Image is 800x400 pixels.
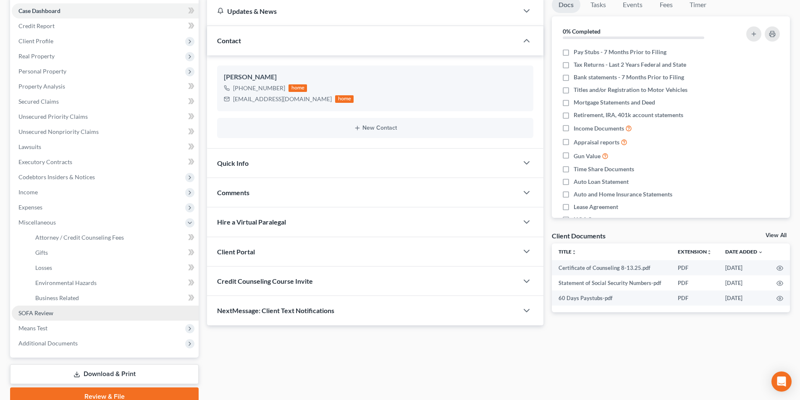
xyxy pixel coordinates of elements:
[766,233,787,238] a: View All
[719,260,770,275] td: [DATE]
[217,188,249,196] span: Comments
[217,218,286,226] span: Hire a Virtual Paralegal
[707,250,712,255] i: unfold_more
[29,230,199,245] a: Attorney / Credit Counseling Fees
[18,37,53,44] span: Client Profile
[719,275,770,290] td: [DATE]
[18,173,95,180] span: Codebtors Insiders & Notices
[574,48,666,56] span: Pay Stubs - 7 Months Prior to Filing
[563,28,601,35] strong: 0% Completed
[10,364,199,384] a: Download & Print
[18,188,38,196] span: Income
[574,60,686,69] span: Tax Returns - Last 2 Years Federal and State
[552,290,671,306] td: 60 Days Paystubs-pdf
[224,72,527,82] div: [PERSON_NAME]
[18,219,56,226] span: Miscellaneous
[552,231,606,240] div: Client Documents
[12,79,199,94] a: Property Analysis
[18,158,72,165] span: Executory Contracts
[18,143,41,150] span: Lawsuits
[12,94,199,109] a: Secured Claims
[217,306,334,314] span: NextMessage: Client Text Notifications
[18,98,59,105] span: Secured Claims
[233,84,285,92] div: [PHONE_NUMBER]
[35,294,79,301] span: Business Related
[574,178,629,186] span: Auto Loan Statement
[35,249,48,256] span: Gifts
[758,250,763,255] i: expand_more
[574,152,601,160] span: Gun Value
[18,324,47,332] span: Means Test
[671,275,719,290] td: PDF
[12,306,199,321] a: SOFA Review
[217,277,313,285] span: Credit Counseling Course Invite
[719,290,770,306] td: [DATE]
[771,371,792,392] div: Open Intercom Messenger
[35,279,97,286] span: Environmental Hazards
[18,7,60,14] span: Case Dashboard
[12,154,199,170] a: Executory Contracts
[12,18,199,34] a: Credit Report
[671,290,719,306] td: PDF
[725,248,763,255] a: Date Added expand_more
[18,128,99,135] span: Unsecured Nonpriority Claims
[217,159,249,167] span: Quick Info
[574,73,684,81] span: Bank statements - 7 Months Prior to Filing
[18,204,42,211] span: Expenses
[12,3,199,18] a: Case Dashboard
[18,68,66,75] span: Personal Property
[18,83,65,90] span: Property Analysis
[217,7,508,16] div: Updates & News
[335,95,354,103] div: home
[12,109,199,124] a: Unsecured Priority Claims
[217,248,255,256] span: Client Portal
[12,124,199,139] a: Unsecured Nonpriority Claims
[574,124,624,133] span: Income Documents
[574,86,687,94] span: Titles and/or Registration to Motor Vehicles
[29,290,199,306] a: Business Related
[574,138,619,146] span: Appraisal reports
[574,190,672,199] span: Auto and Home Insurance Statements
[289,84,307,92] div: home
[552,260,671,275] td: Certificate of Counseling 8-13.25.pdf
[574,203,618,211] span: Lease Agreement
[233,95,332,103] div: [EMAIL_ADDRESS][DOMAIN_NAME]
[29,275,199,290] a: Environmental Hazards
[29,245,199,260] a: Gifts
[671,260,719,275] td: PDF
[572,250,577,255] i: unfold_more
[35,264,52,271] span: Losses
[18,309,53,316] span: SOFA Review
[217,37,241,44] span: Contact
[224,125,527,131] button: New Contact
[678,248,712,255] a: Extensionunfold_more
[18,340,78,347] span: Additional Documents
[574,215,615,224] span: HOA Statement
[574,111,683,119] span: Retirement, IRA, 401k account statements
[574,165,634,173] span: Time Share Documents
[574,98,655,107] span: Mortgage Statements and Deed
[559,248,577,255] a: Titleunfold_more
[18,52,55,60] span: Real Property
[35,234,124,241] span: Attorney / Credit Counseling Fees
[552,275,671,290] td: Statement of Social Security Numbers-pdf
[18,22,55,29] span: Credit Report
[12,139,199,154] a: Lawsuits
[18,113,88,120] span: Unsecured Priority Claims
[29,260,199,275] a: Losses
